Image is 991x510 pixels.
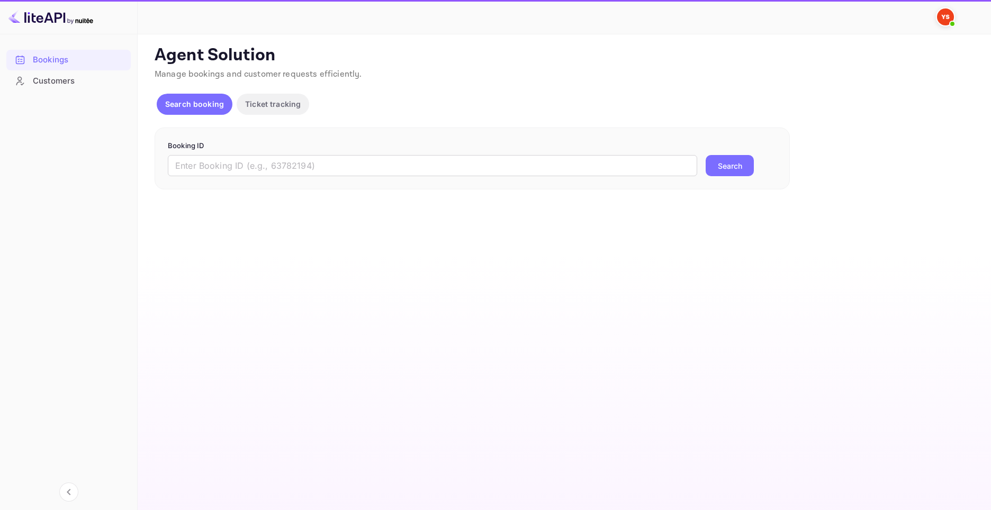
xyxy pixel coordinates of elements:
[937,8,954,25] img: Yandex Support
[6,71,131,92] div: Customers
[168,155,697,176] input: Enter Booking ID (e.g., 63782194)
[6,50,131,70] div: Bookings
[33,75,125,87] div: Customers
[245,98,301,110] p: Ticket tracking
[155,45,972,66] p: Agent Solution
[168,141,777,151] p: Booking ID
[6,50,131,69] a: Bookings
[59,482,78,502] button: Collapse navigation
[33,54,125,66] div: Bookings
[165,98,224,110] p: Search booking
[6,71,131,90] a: Customers
[706,155,754,176] button: Search
[8,8,93,25] img: LiteAPI logo
[155,69,362,80] span: Manage bookings and customer requests efficiently.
